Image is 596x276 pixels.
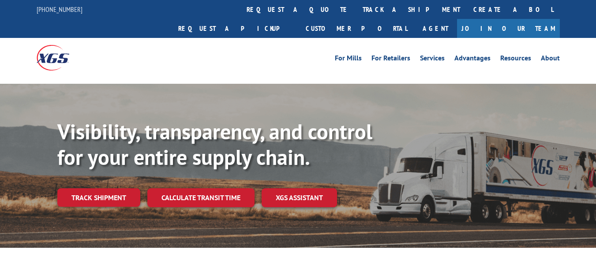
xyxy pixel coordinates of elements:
[500,55,531,64] a: Resources
[147,188,255,207] a: Calculate transit time
[454,55,491,64] a: Advantages
[57,188,140,207] a: Track shipment
[541,55,560,64] a: About
[335,55,362,64] a: For Mills
[420,55,445,64] a: Services
[414,19,457,38] a: Agent
[371,55,410,64] a: For Retailers
[172,19,299,38] a: Request a pickup
[262,188,337,207] a: XGS ASSISTANT
[299,19,414,38] a: Customer Portal
[457,19,560,38] a: Join Our Team
[37,5,82,14] a: [PHONE_NUMBER]
[57,118,372,171] b: Visibility, transparency, and control for your entire supply chain.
